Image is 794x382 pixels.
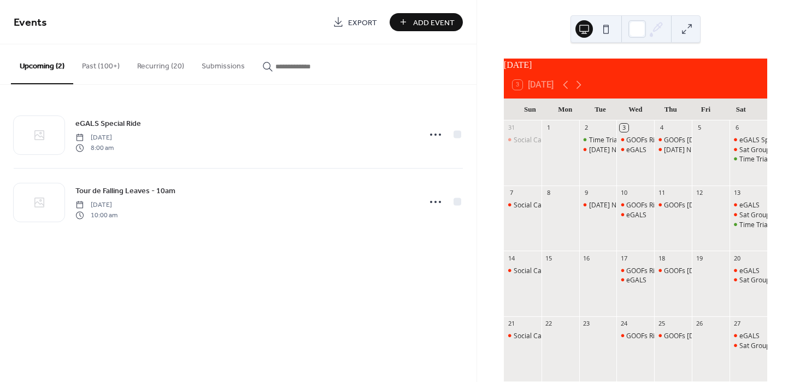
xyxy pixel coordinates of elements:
[654,331,692,340] div: GOOFs Thursday Ride
[504,200,542,210] div: Social Cafe Ride
[657,254,666,262] div: 18
[507,320,515,328] div: 21
[514,331,562,340] div: Social Cafe Ride
[589,200,643,210] div: [DATE] Night Ride
[75,133,114,143] span: [DATE]
[730,135,767,144] div: eGALS Special Ride
[730,341,767,350] div: Sat Group Ride
[620,189,628,197] div: 10
[583,254,591,262] div: 16
[507,189,515,197] div: 7
[664,200,722,210] div: GOOFs [DATE] Ride
[325,13,385,31] a: Export
[616,275,654,285] div: eGALS
[733,189,741,197] div: 13
[730,220,767,229] div: Time Trial Saturday 9AM
[73,44,128,83] button: Past (100+)
[688,99,723,120] div: Fri
[75,210,117,220] span: 10:00 am
[730,210,767,219] div: Sat Group Ride
[730,200,767,210] div: eGALS
[664,331,722,340] div: GOOFs [DATE] Ride
[657,189,666,197] div: 11
[739,210,785,219] div: Sat Group Ride
[616,135,654,144] div: GOOFs Ride
[616,266,654,275] div: GOOFs Ride
[620,254,628,262] div: 17
[75,184,175,197] a: Tour de Falling Leaves - 10am
[504,266,542,275] div: Social Cafe Ride
[626,200,662,210] div: GOOFs Ride
[504,59,767,72] div: [DATE]
[730,275,767,285] div: Sat Group Ride
[348,17,377,28] span: Export
[654,266,692,275] div: GOOFs Thursday Ride
[654,200,692,210] div: GOOFs Thursday Ride
[579,145,617,154] div: Tuesday Night Ride
[545,189,553,197] div: 8
[504,135,542,144] div: Social Cafe Ride - 8AM
[616,331,654,340] div: GOOFs Ride
[730,154,767,164] div: Time Trial Saturday 9AM
[664,145,717,154] div: [DATE] Night Ride
[14,12,47,33] span: Events
[733,124,741,132] div: 6
[739,266,760,275] div: eGALS
[657,320,666,328] div: 25
[739,275,785,285] div: Sat Group Ride
[664,135,722,144] div: GOOFs [DATE] Ride
[75,117,141,130] a: eGALS Special Ride
[620,124,628,132] div: 3
[730,145,767,154] div: Sat Group Ride
[739,145,785,154] div: Sat Group Ride
[626,275,646,285] div: eGALS
[75,186,175,197] span: Tour de Falling Leaves - 10am
[545,254,553,262] div: 15
[504,331,542,340] div: Social Cafe Ride
[514,266,562,275] div: Social Cafe Ride
[514,135,582,144] div: Social Cafe Ride - 8AM
[733,254,741,262] div: 20
[545,320,553,328] div: 22
[589,135,666,144] div: Time Trial [DATE] 6:30PM
[583,320,591,328] div: 23
[616,210,654,219] div: eGALS
[626,135,662,144] div: GOOFs Ride
[724,99,758,120] div: Sat
[583,189,591,197] div: 9
[545,124,553,132] div: 1
[739,341,785,350] div: Sat Group Ride
[75,200,117,210] span: [DATE]
[664,266,722,275] div: GOOFs [DATE] Ride
[579,200,617,210] div: Tuesday Night Ride
[128,44,193,83] button: Recurring (20)
[616,145,654,154] div: eGALS
[733,320,741,328] div: 27
[695,254,703,262] div: 19
[695,189,703,197] div: 12
[75,118,141,130] span: eGALS Special Ride
[513,99,548,120] div: Sun
[654,135,692,144] div: GOOFs Thursday Ride
[695,320,703,328] div: 26
[579,135,617,144] div: Time Trial Tuesday 6:30PM
[695,124,703,132] div: 5
[193,44,254,83] button: Submissions
[626,266,662,275] div: GOOFs Ride
[548,99,583,120] div: Mon
[75,143,114,153] span: 8:00 am
[616,200,654,210] div: GOOFs Ride
[620,320,628,328] div: 24
[11,44,73,84] button: Upcoming (2)
[583,99,617,120] div: Tue
[589,145,643,154] div: [DATE] Night Ride
[739,331,760,340] div: eGALS
[507,124,515,132] div: 31
[739,200,760,210] div: eGALS
[730,331,767,340] div: eGALS
[390,13,463,31] button: Add Event
[507,254,515,262] div: 14
[626,145,646,154] div: eGALS
[653,99,688,120] div: Thu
